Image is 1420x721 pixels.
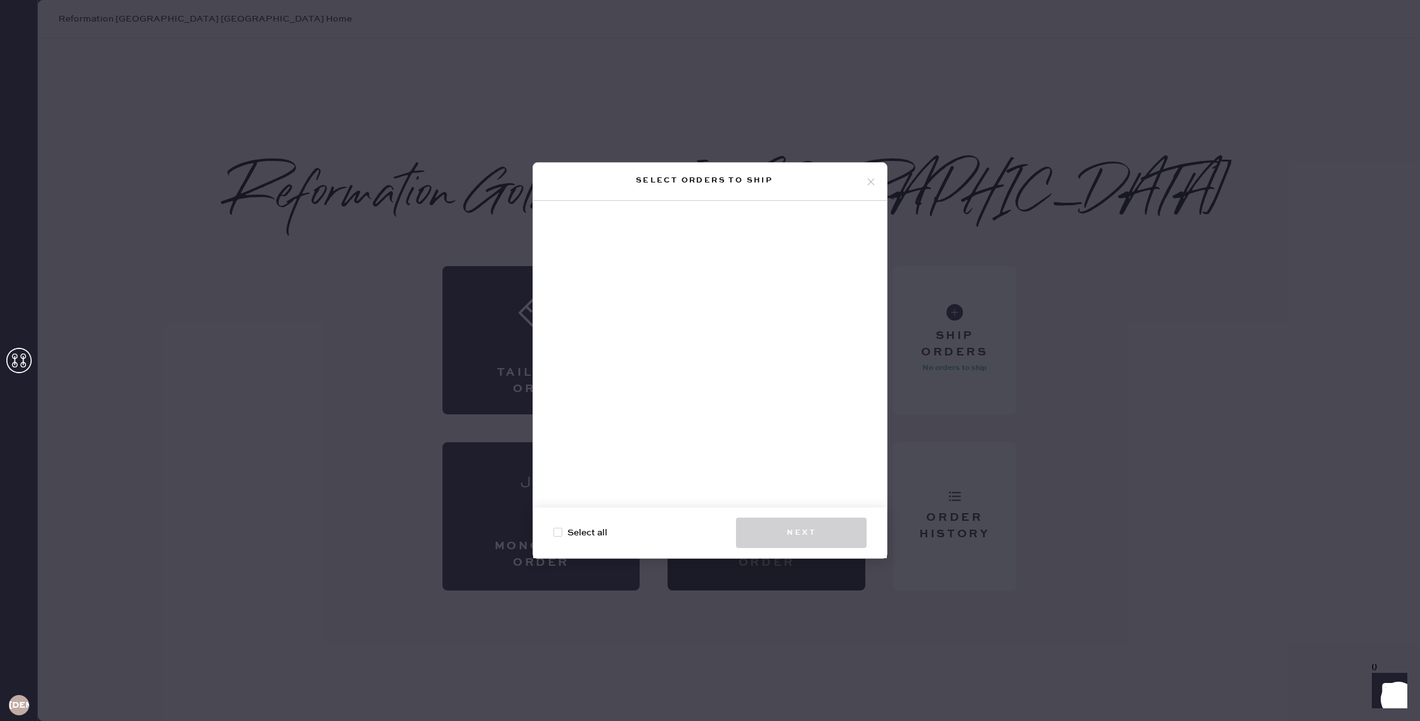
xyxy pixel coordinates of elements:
[567,526,607,540] span: Select all
[736,518,867,548] button: Next
[1360,664,1414,718] iframe: Front Chat
[9,701,29,710] h3: [DEMOGRAPHIC_DATA]
[543,173,865,188] div: Select orders to ship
